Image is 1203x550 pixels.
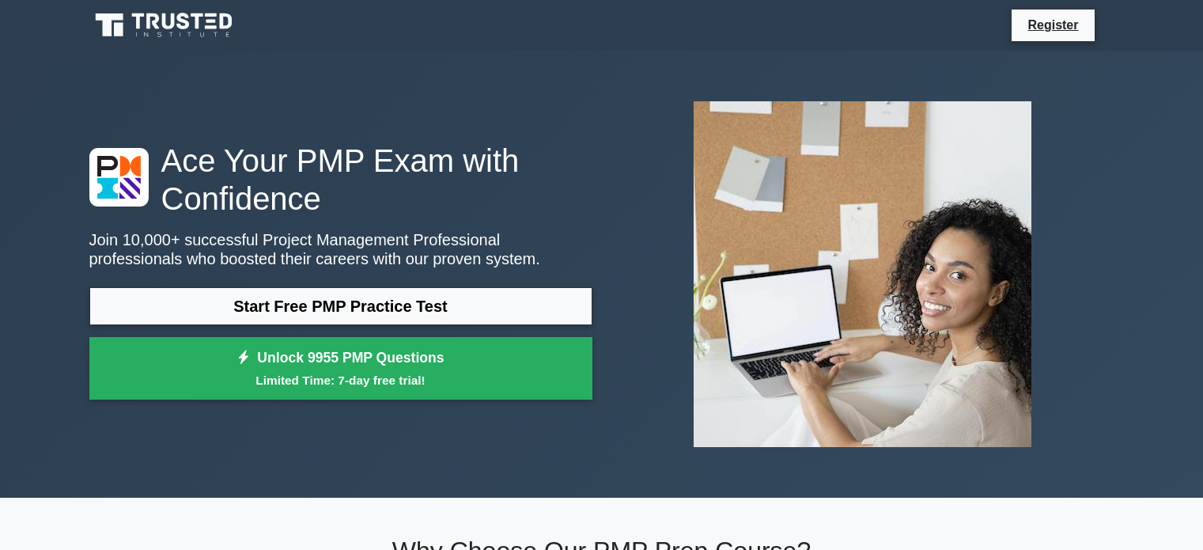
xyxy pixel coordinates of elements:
[89,230,592,268] p: Join 10,000+ successful Project Management Professional professionals who boosted their careers w...
[89,287,592,325] a: Start Free PMP Practice Test
[109,371,573,389] small: Limited Time: 7-day free trial!
[89,337,592,400] a: Unlock 9955 PMP QuestionsLimited Time: 7-day free trial!
[89,142,592,218] h1: Ace Your PMP Exam with Confidence
[1018,15,1088,35] a: Register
